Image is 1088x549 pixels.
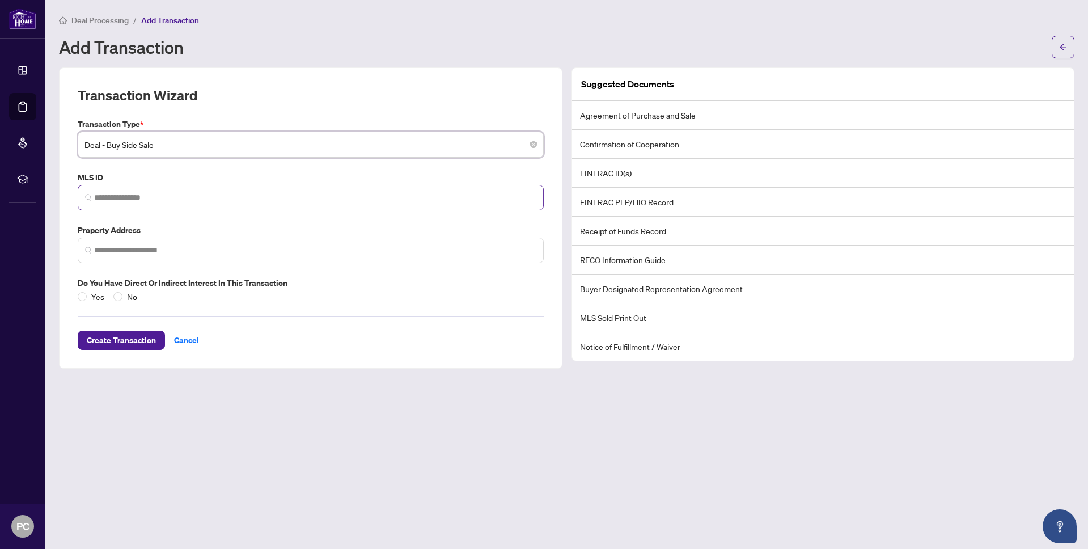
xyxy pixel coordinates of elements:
li: Agreement of Purchase and Sale [572,101,1074,130]
span: home [59,16,67,24]
img: search_icon [85,247,92,254]
label: Transaction Type [78,118,544,130]
span: PC [16,518,29,534]
label: Do you have direct or indirect interest in this transaction [78,277,544,289]
span: Create Transaction [87,331,156,349]
li: Receipt of Funds Record [572,217,1074,246]
span: arrow-left [1059,43,1067,51]
li: RECO Information Guide [572,246,1074,274]
article: Suggested Documents [581,77,674,91]
li: MLS Sold Print Out [572,303,1074,332]
img: search_icon [85,194,92,201]
label: Property Address [78,224,544,237]
button: Open asap [1043,509,1077,543]
span: Deal - Buy Side Sale [84,134,537,155]
span: Add Transaction [141,15,199,26]
button: Cancel [165,331,208,350]
h1: Add Transaction [59,38,184,56]
li: Notice of Fulfillment / Waiver [572,332,1074,361]
span: No [122,290,142,303]
li: Confirmation of Cooperation [572,130,1074,159]
li: / [133,14,137,27]
span: close-circle [530,141,537,148]
li: Buyer Designated Representation Agreement [572,274,1074,303]
span: Deal Processing [71,15,129,26]
span: Yes [87,290,109,303]
h2: Transaction Wizard [78,86,197,104]
label: MLS ID [78,171,544,184]
span: Cancel [174,331,199,349]
button: Create Transaction [78,331,165,350]
img: logo [9,9,36,29]
li: FINTRAC ID(s) [572,159,1074,188]
li: FINTRAC PEP/HIO Record [572,188,1074,217]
